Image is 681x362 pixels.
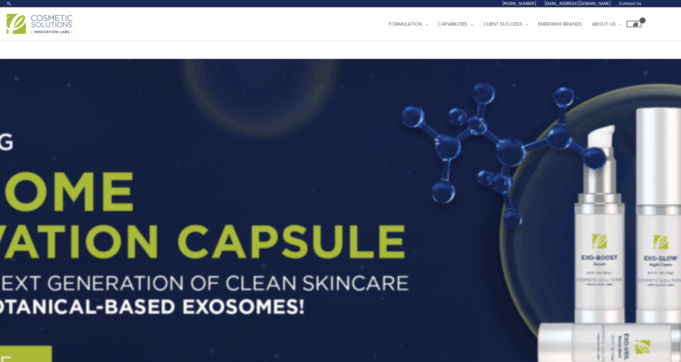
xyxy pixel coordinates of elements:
[379,14,642,34] nav: Site Navigation
[483,20,522,27] span: Client Success
[627,21,642,27] a: View Shopping Cart, empty
[389,20,422,27] span: Formulation
[533,14,587,34] a: Emerging Brands
[587,14,627,34] a: About Us
[619,1,642,6] span: Contact Us
[7,1,12,6] a: Search icon link
[592,20,616,27] span: About Us
[433,14,478,34] a: Capabilities
[7,14,72,34] img: Cosmetic Solutions Logo
[544,1,611,6] span: [EMAIL_ADDRESS][DOMAIN_NAME]
[384,14,433,34] a: Formulation
[502,1,537,6] span: [PHONE_NUMBER]
[478,14,533,34] a: Client Success
[438,20,467,27] span: Capabilities
[538,20,582,27] span: Emerging Brands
